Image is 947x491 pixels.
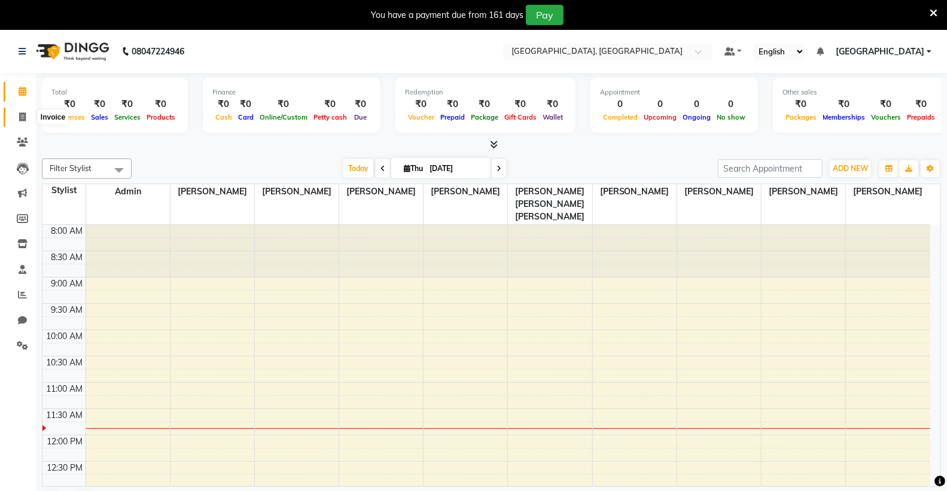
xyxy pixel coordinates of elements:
[255,184,339,199] span: [PERSON_NAME]
[88,97,111,111] div: ₹0
[424,184,507,199] span: [PERSON_NAME]
[42,184,86,197] div: Stylist
[600,113,641,121] span: Completed
[50,163,92,173] span: Filter Stylist
[526,5,564,25] button: Pay
[350,97,371,111] div: ₹0
[49,251,86,264] div: 8:30 AM
[45,435,86,448] div: 12:00 PM
[212,113,235,121] span: Cash
[426,160,486,178] input: 2025-09-04
[904,97,938,111] div: ₹0
[212,87,371,97] div: Finance
[257,97,310,111] div: ₹0
[405,113,437,121] span: Voucher
[820,97,868,111] div: ₹0
[343,159,373,178] span: Today
[540,97,566,111] div: ₹0
[405,87,566,97] div: Redemption
[833,164,868,173] span: ADD NEW
[437,97,468,111] div: ₹0
[49,304,86,316] div: 9:30 AM
[501,97,540,111] div: ₹0
[468,113,501,121] span: Package
[49,225,86,237] div: 8:00 AM
[401,164,426,173] span: Thu
[508,184,592,224] span: [PERSON_NAME] [PERSON_NAME] [PERSON_NAME]
[235,113,257,121] span: Card
[468,97,501,111] div: ₹0
[51,87,178,97] div: Total
[437,113,468,121] span: Prepaid
[904,113,938,121] span: Prepaids
[144,113,178,121] span: Products
[86,184,170,199] span: Admin
[593,184,677,199] span: [PERSON_NAME]
[782,97,820,111] div: ₹0
[144,97,178,111] div: ₹0
[44,330,86,343] div: 10:00 AM
[714,113,748,121] span: No show
[641,113,680,121] span: Upcoming
[405,97,437,111] div: ₹0
[88,113,111,121] span: Sales
[820,113,868,121] span: Memberships
[257,113,310,121] span: Online/Custom
[38,110,68,124] div: Invoice
[782,113,820,121] span: Packages
[836,45,924,58] span: [GEOGRAPHIC_DATA]
[111,97,144,111] div: ₹0
[680,97,714,111] div: 0
[310,113,350,121] span: Petty cash
[339,184,423,199] span: [PERSON_NAME]
[371,9,523,22] div: You have a payment due from 161 days
[44,409,86,422] div: 11:30 AM
[846,184,930,199] span: [PERSON_NAME]
[45,462,86,474] div: 12:30 PM
[540,113,566,121] span: Wallet
[44,383,86,395] div: 11:00 AM
[600,97,641,111] div: 0
[600,87,748,97] div: Appointment
[212,97,235,111] div: ₹0
[51,97,88,111] div: ₹0
[44,356,86,369] div: 10:30 AM
[830,160,871,177] button: ADD NEW
[718,159,823,178] input: Search Appointment
[351,113,370,121] span: Due
[235,97,257,111] div: ₹0
[680,113,714,121] span: Ongoing
[762,184,845,199] span: [PERSON_NAME]
[641,97,680,111] div: 0
[868,113,904,121] span: Vouchers
[49,277,86,290] div: 9:00 AM
[132,35,184,68] b: 08047224946
[501,113,540,121] span: Gift Cards
[714,97,748,111] div: 0
[111,113,144,121] span: Services
[31,35,112,68] img: logo
[310,97,350,111] div: ₹0
[170,184,254,199] span: [PERSON_NAME]
[677,184,761,199] span: [PERSON_NAME]
[868,97,904,111] div: ₹0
